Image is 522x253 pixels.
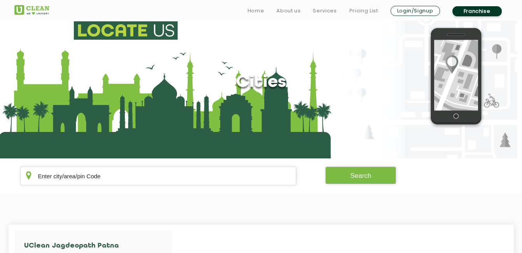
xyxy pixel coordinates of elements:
a: Login/Signup [391,6,440,16]
input: Enter city/area/pin Code [20,167,297,185]
a: Pricing List [349,6,378,16]
h4: UClean Jagdeopath Patna [24,242,162,250]
a: Services [313,6,337,16]
a: Franchise [452,6,502,16]
a: About us [276,6,300,16]
button: Search [325,167,396,184]
img: UClean Laundry and Dry Cleaning [14,5,49,15]
h1: Cities [236,73,286,93]
a: Home [248,6,264,16]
